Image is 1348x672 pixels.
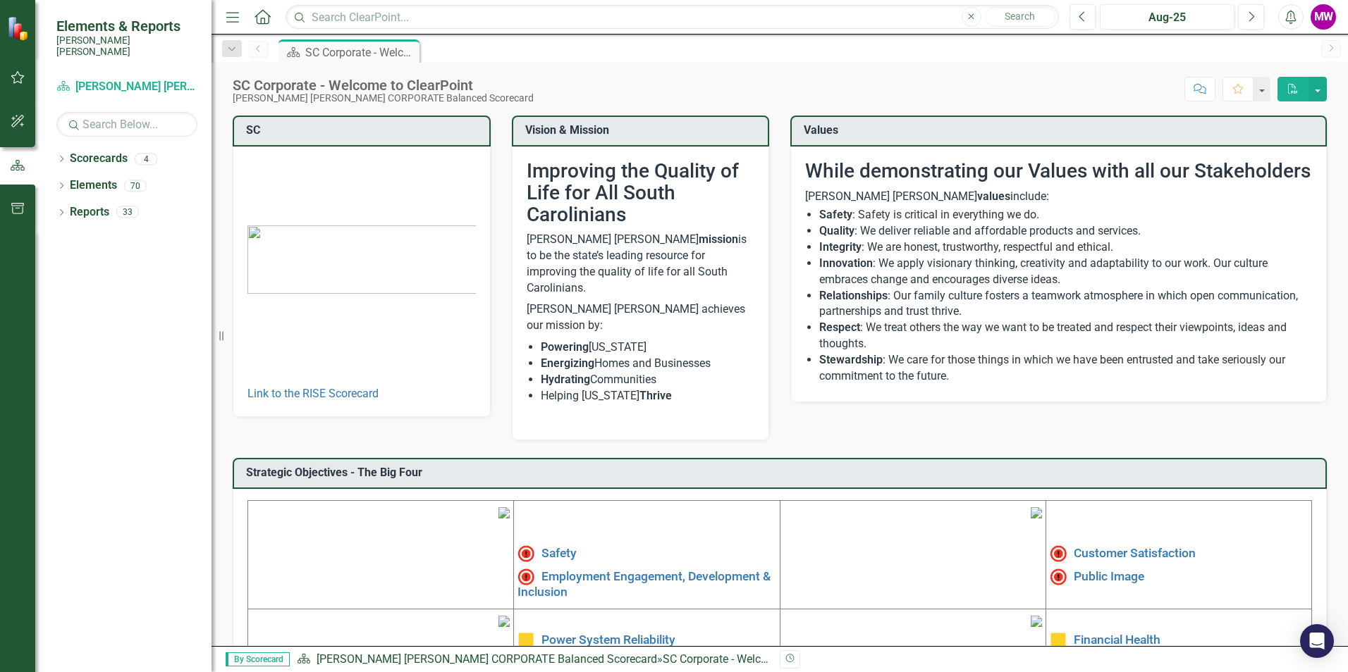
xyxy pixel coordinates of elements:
div: Open Intercom Messenger [1300,624,1334,658]
strong: Respect [819,321,860,334]
img: High Alert [1050,545,1067,562]
a: [PERSON_NAME] [PERSON_NAME] CORPORATE Balanced Scorecard [317,652,657,666]
a: Reports [70,204,109,220]
div: 33 [116,206,139,218]
strong: Relationships [819,289,888,302]
button: Search [985,7,1055,27]
strong: Energizing [541,356,594,370]
a: Financial Health [1074,633,1160,647]
span: Search [1005,11,1035,22]
li: Communities [541,372,755,388]
strong: Integrity [819,240,862,254]
input: Search ClearPoint... [286,5,1059,30]
p: [PERSON_NAME] [PERSON_NAME] achieves our mission by: [527,299,755,337]
img: Caution [1050,632,1067,649]
span: Elements & Reports [56,18,197,35]
li: [US_STATE] [541,340,755,356]
a: Power System Reliability [541,633,675,647]
a: Customer Satisfaction [1074,546,1196,560]
img: High Alert [517,545,534,562]
a: Link to the RISE Scorecard [247,387,379,400]
strong: Powering [541,340,589,354]
button: MW [1311,4,1336,30]
li: Helping [US_STATE] [541,388,755,404]
h2: While demonstrating our Values with all our Stakeholders [805,161,1312,182]
h3: SC [246,124,482,137]
h2: Improving the Quality of Life for All South Carolinians [527,161,755,225]
a: Public Image [1074,568,1144,583]
a: Scorecards [70,151,128,167]
li: : We care for those things in which we have been entrusted and take seriously our commitment to t... [819,352,1312,385]
span: By Scorecard [226,652,290,666]
p: [PERSON_NAME] [PERSON_NAME] include: [805,189,1312,205]
strong: mission [699,232,738,246]
li: : We apply visionary thinking, creativity and adaptability to our work. Our culture embraces chan... [819,256,1312,288]
h3: Values [804,124,1318,137]
div: SC Corporate - Welcome to ClearPoint [663,652,850,666]
strong: Stewardship [819,353,883,366]
li: : We are honest, trustworthy, respectful and ethical. [819,239,1312,256]
li: : Safety is critical in everything we do. [819,207,1312,223]
li: : We treat others the way we want to be treated and respect their viewpoints, ideas and thoughts. [819,320,1312,352]
p: [PERSON_NAME] [PERSON_NAME] is to be the state’s leading resource for improving the quality of li... [527,232,755,299]
img: mceclip1%20v4.png [498,507,510,518]
img: mceclip2%20v3.png [1031,507,1042,518]
div: 70 [124,180,147,192]
a: Safety [541,546,577,560]
a: Employment Engagement, Development & Inclusion [517,568,771,598]
img: mceclip3%20v3.png [498,616,510,627]
img: mceclip4.png [1031,616,1042,627]
h3: Vision & Mission [525,124,761,137]
li: : Our family culture fosters a teamwork atmosphere in which open communication, partnerships and ... [819,288,1312,321]
div: » [297,652,769,668]
strong: Hydrating [541,373,590,386]
img: Caution [517,632,534,649]
img: ClearPoint Strategy [7,16,32,41]
small: [PERSON_NAME] [PERSON_NAME] [56,35,197,58]
div: 4 [135,153,157,165]
img: Not Meeting Target [517,568,534,585]
li: : We deliver reliable and affordable products and services. [819,223,1312,239]
button: Aug-25 [1100,4,1234,30]
h3: Strategic Objectives - The Big Four [246,466,1318,479]
strong: values [977,189,1010,203]
li: Homes and Businesses [541,356,755,372]
div: SC Corporate - Welcome to ClearPoint [305,44,416,61]
a: Elements [70,178,117,194]
strong: Safety [819,208,852,221]
a: [PERSON_NAME] [PERSON_NAME] CORPORATE Balanced Scorecard [56,79,197,95]
img: Not Meeting Target [1050,568,1067,585]
div: [PERSON_NAME] [PERSON_NAME] CORPORATE Balanced Scorecard [233,93,534,104]
div: SC Corporate - Welcome to ClearPoint [233,77,534,93]
strong: Innovation [819,256,873,270]
strong: Quality [819,224,854,237]
div: Aug-25 [1105,9,1230,26]
input: Search Below... [56,112,197,137]
strong: Thrive [639,389,672,402]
